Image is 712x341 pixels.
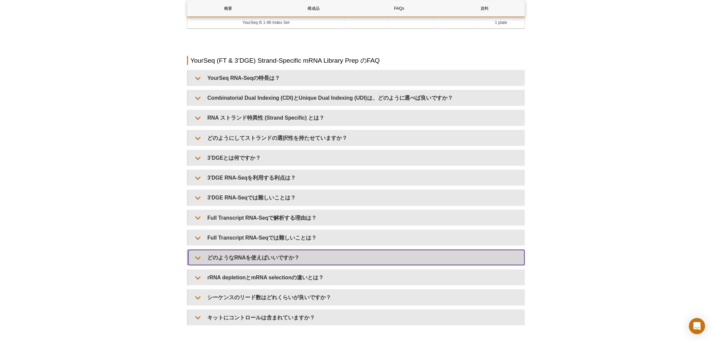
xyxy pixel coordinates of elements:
[273,0,355,17] a: 構成品
[188,250,525,265] summary: どのようなRNAを使えばいいですか？
[188,270,525,285] summary: rRNA depletionとmRNA selectionの違いとは？
[188,70,525,86] summary: YourSeq RNA-Seqの特長は？
[187,17,345,29] td: YourSeq i5 1-96 Index Set
[478,17,525,29] td: 1 plate
[689,318,705,334] div: Open Intercom Messenger
[188,170,525,185] summary: 3'DGE RNA-Seqを利用する利点は？
[188,290,525,305] summary: シーケンスのリード数はどれくらいが良いですか？
[187,56,525,65] h2: YourSeq (FT & 3’DGE) Strand-Specific mRNA Library Prep のFAQ
[188,310,525,325] summary: キットにコントロールは含まれていますか？
[188,130,525,146] summary: どのようにしてストランドの選択性を持たせていますか？
[188,190,525,205] summary: 3'DGE RNA-Seqでは難しいことは？
[188,230,525,245] summary: Full Transcript RNA-Seqでは難しいことは？
[444,0,526,17] a: 資料
[188,110,525,125] summary: RNA ストランド特異性 (Strand Specific) とは？
[187,0,269,17] a: 概要
[188,90,525,105] summary: Combinatorial Dual Indexing (CDI)とUnique Dual Indexing (UDI)は、どのように選べば良いですか？
[358,0,440,17] a: FAQs
[188,210,525,225] summary: Full Transcript RNA-Seqで解析する理由は？
[188,150,525,165] summary: 3’DGEとは何ですか？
